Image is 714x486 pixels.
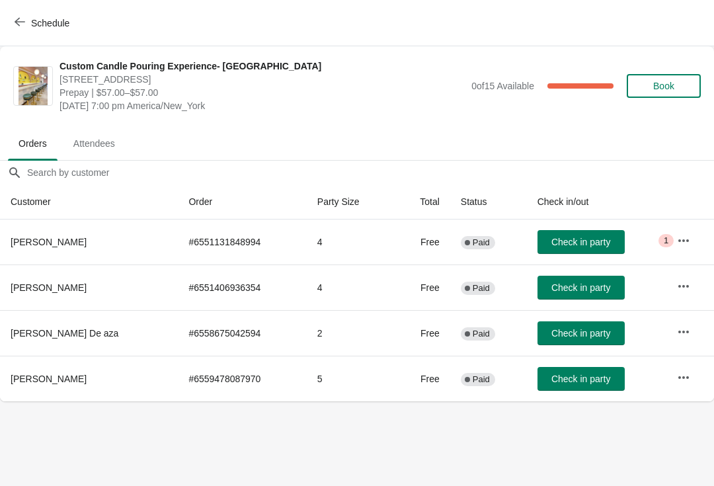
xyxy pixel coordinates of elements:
span: [DATE] 7:00 pm America/New_York [59,99,465,112]
span: Attendees [63,132,126,155]
td: 2 [307,310,394,356]
span: [STREET_ADDRESS] [59,73,465,86]
td: 4 [307,220,394,264]
td: # 6559478087970 [178,356,306,401]
span: 0 of 15 Available [471,81,534,91]
button: Check in party [537,321,625,345]
th: Order [178,184,306,220]
span: Schedule [31,18,69,28]
span: Check in party [551,328,610,339]
span: Book [653,81,674,91]
td: # 6551131848994 [178,220,306,264]
th: Check in/out [527,184,667,220]
button: Check in party [537,276,625,300]
td: Free [394,220,450,264]
span: [PERSON_NAME] De aza [11,328,118,339]
input: Search by customer [26,161,714,184]
span: [PERSON_NAME] [11,282,87,293]
span: Check in party [551,374,610,384]
th: Party Size [307,184,394,220]
td: Free [394,356,450,401]
span: 1 [664,235,668,246]
th: Total [394,184,450,220]
span: Check in party [551,282,610,293]
span: [PERSON_NAME] [11,237,87,247]
button: Schedule [7,11,80,35]
td: Free [394,264,450,310]
button: Check in party [537,230,625,254]
button: Check in party [537,367,625,391]
img: Custom Candle Pouring Experience- Delray Beach [19,67,48,105]
span: Paid [473,329,490,339]
td: # 6551406936354 [178,264,306,310]
span: Paid [473,237,490,248]
span: Check in party [551,237,610,247]
span: [PERSON_NAME] [11,374,87,384]
td: 5 [307,356,394,401]
span: Prepay | $57.00–$57.00 [59,86,465,99]
td: 4 [307,264,394,310]
span: Paid [473,374,490,385]
span: Paid [473,283,490,294]
td: Free [394,310,450,356]
span: Orders [8,132,58,155]
th: Status [450,184,527,220]
span: Custom Candle Pouring Experience- [GEOGRAPHIC_DATA] [59,60,465,73]
button: Book [627,74,701,98]
td: # 6558675042594 [178,310,306,356]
